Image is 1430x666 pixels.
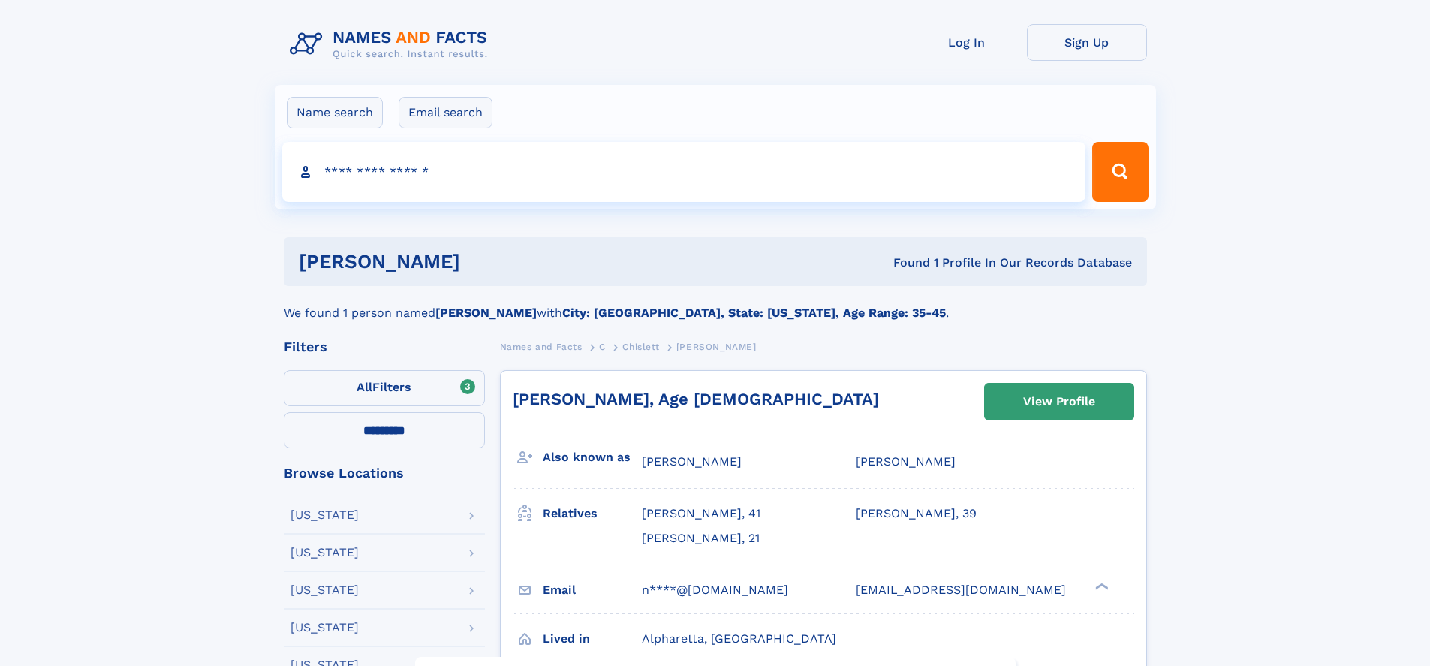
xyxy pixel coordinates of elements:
div: ❯ [1091,581,1109,591]
a: [PERSON_NAME], 39 [856,505,977,522]
a: Log In [907,24,1027,61]
div: Browse Locations [284,466,485,480]
a: [PERSON_NAME], Age [DEMOGRAPHIC_DATA] [513,390,879,408]
label: Email search [399,97,492,128]
div: [US_STATE] [291,547,359,559]
h3: Relatives [543,501,642,526]
a: [PERSON_NAME], 21 [642,530,760,547]
div: [US_STATE] [291,509,359,521]
a: Chislett [622,337,659,356]
h3: Lived in [543,626,642,652]
span: [PERSON_NAME] [856,454,956,469]
label: Filters [284,370,485,406]
button: Search Button [1092,142,1148,202]
span: Chislett [622,342,659,352]
div: We found 1 person named with . [284,286,1147,322]
h3: Also known as [543,445,642,470]
b: [PERSON_NAME] [435,306,537,320]
a: View Profile [985,384,1133,420]
a: [PERSON_NAME], 41 [642,505,760,522]
a: Names and Facts [500,337,583,356]
span: [PERSON_NAME] [642,454,742,469]
div: [US_STATE] [291,584,359,596]
div: Filters [284,340,485,354]
a: C [599,337,606,356]
b: City: [GEOGRAPHIC_DATA], State: [US_STATE], Age Range: 35-45 [562,306,946,320]
div: [US_STATE] [291,622,359,634]
img: Logo Names and Facts [284,24,500,65]
span: [EMAIL_ADDRESS][DOMAIN_NAME] [856,583,1066,597]
div: Found 1 Profile In Our Records Database [676,255,1132,271]
div: View Profile [1023,384,1095,419]
label: Name search [287,97,383,128]
a: Sign Up [1027,24,1147,61]
span: [PERSON_NAME] [676,342,757,352]
h3: Email [543,577,642,603]
span: Alpharetta, [GEOGRAPHIC_DATA] [642,631,836,646]
span: All [357,380,372,394]
span: C [599,342,606,352]
input: search input [282,142,1086,202]
h1: [PERSON_NAME] [299,252,677,271]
